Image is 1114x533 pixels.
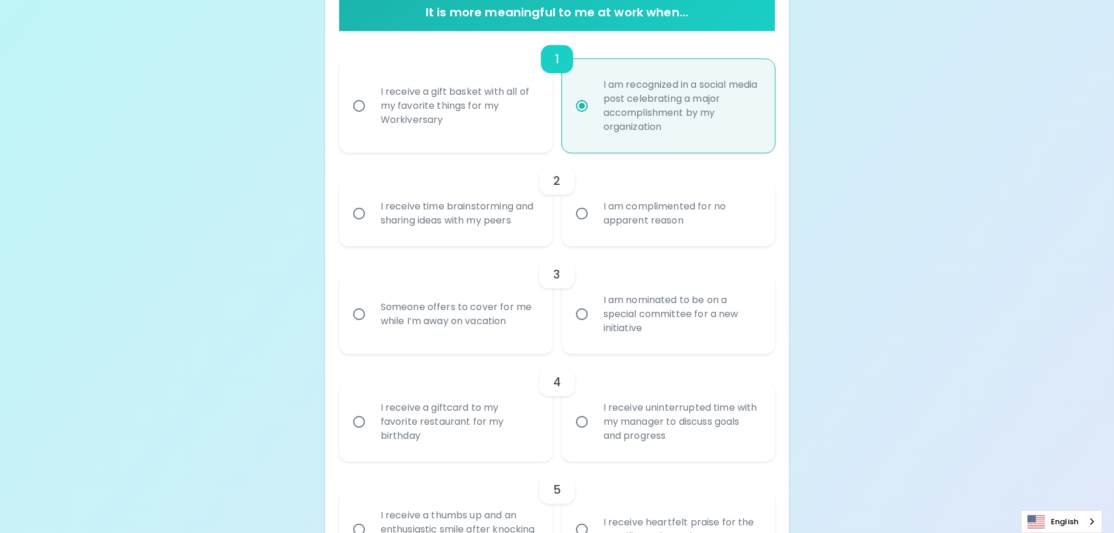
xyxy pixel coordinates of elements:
[339,354,775,462] div: choice-group-check
[1021,510,1102,533] div: Language
[594,387,769,457] div: I receive uninterrupted time with my manager to discuss goals and progress
[553,265,560,284] h6: 3
[553,480,561,499] h6: 5
[371,71,546,141] div: I receive a gift basket with all of my favorite things for my Workiversary
[339,246,775,354] div: choice-group-check
[371,185,546,242] div: I receive time brainstorming and sharing ideas with my peers
[371,286,546,342] div: Someone offers to cover for me while I’m away on vacation
[594,279,769,349] div: I am nominated to be on a special committee for a new initiative
[553,373,561,391] h6: 4
[594,185,769,242] div: I am complimented for no apparent reason
[339,153,775,246] div: choice-group-check
[344,3,771,22] h6: It is more meaningful to me at work when...
[594,64,769,148] div: I am recognized in a social media post celebrating a major accomplishment by my organization
[555,50,559,68] h6: 1
[1021,510,1102,533] aside: Language selected: English
[1022,511,1102,532] a: English
[339,31,775,153] div: choice-group-check
[371,387,546,457] div: I receive a giftcard to my favorite restaurant for my birthday
[553,171,560,190] h6: 2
